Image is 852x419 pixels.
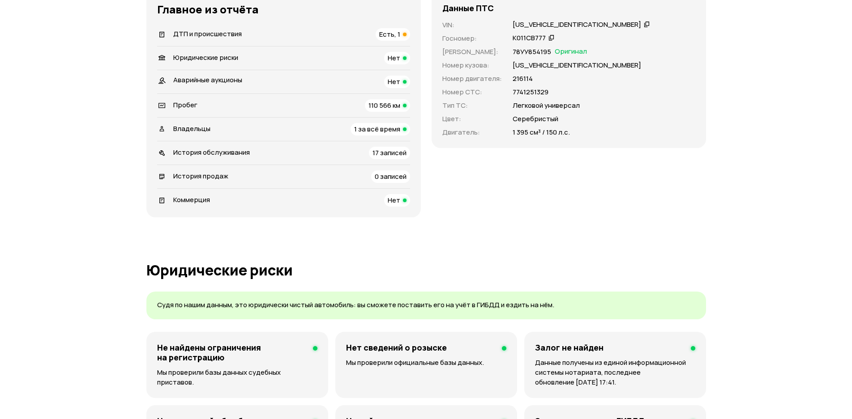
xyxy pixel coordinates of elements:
[368,101,400,110] span: 110 566 км
[442,127,502,137] p: Двигатель :
[513,34,546,43] div: К011СВ777
[535,343,604,352] h4: Залог не найден
[513,87,548,97] p: 7741251329
[346,343,447,352] h4: Нет сведений о розыске
[157,3,410,16] h3: Главное из отчёта
[442,87,502,97] p: Номер СТС :
[346,358,506,368] p: Мы проверили официальные базы данных.
[513,114,558,124] p: Серебристый
[442,20,502,30] p: VIN :
[442,47,502,57] p: [PERSON_NAME] :
[173,100,197,110] span: Пробег
[442,74,502,84] p: Номер двигателя :
[173,75,242,85] span: Аварийные аукционы
[372,148,407,157] span: 17 записей
[173,171,228,181] span: История продаж
[442,114,502,124] p: Цвет :
[513,127,570,137] p: 1 395 см³ / 150 л.с.
[535,358,695,387] p: Данные получены из единой информационной системы нотариата, последнее обновление [DATE] 17:41.
[513,60,641,70] p: [US_VEHICLE_IDENTIFICATION_NUMBER]
[157,300,695,310] p: Судя по нашим данным, это юридически чистый автомобиль: вы сможете поставить его на учёт в ГИБДД ...
[173,124,210,133] span: Владельцы
[379,30,400,39] span: Есть, 1
[513,20,641,30] div: [US_VEHICLE_IDENTIFICATION_NUMBER]
[442,101,502,110] p: Тип ТС :
[513,47,551,57] p: 78УУ854195
[173,148,250,157] span: История обслуживания
[173,29,242,38] span: ДТП и происшествия
[388,77,400,86] span: Нет
[388,195,400,205] span: Нет
[513,101,580,110] p: Легковой универсал
[157,368,318,387] p: Мы проверили базы данных судебных приставов.
[375,172,407,181] span: 0 записей
[388,53,400,63] span: Нет
[354,124,400,134] span: 1 за всё время
[442,3,494,13] h4: Данные ПТС
[442,34,502,43] p: Госномер :
[513,74,533,84] p: 216114
[157,343,306,362] h4: Не найдены ограничения на регистрацию
[173,53,238,62] span: Юридические риски
[555,47,587,57] span: Оригинал
[173,195,210,204] span: Коммерция
[146,262,706,278] h1: Юридические риски
[442,60,502,70] p: Номер кузова :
